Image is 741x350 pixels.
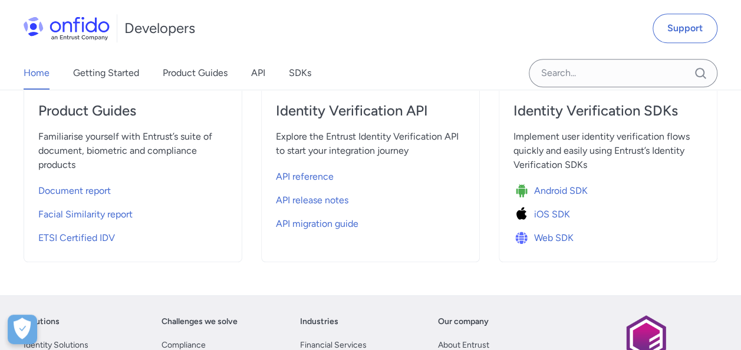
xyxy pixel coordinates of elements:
[513,224,703,247] a: Icon Web SDKWeb SDK
[8,315,37,344] button: Open Preferences
[162,315,238,329] a: Challenges we solve
[251,57,265,90] a: API
[276,101,465,130] a: Identity Verification API
[513,130,703,172] span: Implement user identity verification flows quickly and easily using Entrust’s Identity Verificati...
[276,193,348,207] span: API release notes
[276,170,334,184] span: API reference
[276,130,465,158] span: Explore the Entrust Identity Verification API to start your integration journey
[24,57,50,90] a: Home
[38,207,133,222] span: Facial Similarity report
[124,19,195,38] h1: Developers
[529,59,717,87] input: Onfido search input field
[513,101,703,120] h4: Identity Verification SDKs
[513,177,703,200] a: Icon Android SDKAndroid SDK
[653,14,717,43] a: Support
[534,231,574,245] span: Web SDK
[276,186,465,210] a: API release notes
[300,315,338,329] a: Industries
[38,177,228,200] a: Document report
[513,101,703,130] a: Identity Verification SDKs
[289,57,311,90] a: SDKs
[38,224,228,247] a: ETSI Certified IDV
[38,101,228,120] h4: Product Guides
[24,16,110,40] img: Onfido Logo
[73,57,139,90] a: Getting Started
[38,101,228,130] a: Product Guides
[276,217,358,231] span: API migration guide
[513,206,534,223] img: Icon iOS SDK
[38,184,111,198] span: Document report
[513,230,534,246] img: Icon Web SDK
[534,207,570,222] span: iOS SDK
[163,57,228,90] a: Product Guides
[513,183,534,199] img: Icon Android SDK
[38,130,228,172] span: Familiarise yourself with Entrust’s suite of document, biometric and compliance products
[438,315,489,329] a: Our company
[276,101,465,120] h4: Identity Verification API
[38,200,228,224] a: Facial Similarity report
[513,200,703,224] a: Icon iOS SDKiOS SDK
[276,163,465,186] a: API reference
[38,231,115,245] span: ETSI Certified IDV
[276,210,465,233] a: API migration guide
[534,184,588,198] span: Android SDK
[24,315,60,329] a: Solutions
[8,315,37,344] div: Cookie Preferences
